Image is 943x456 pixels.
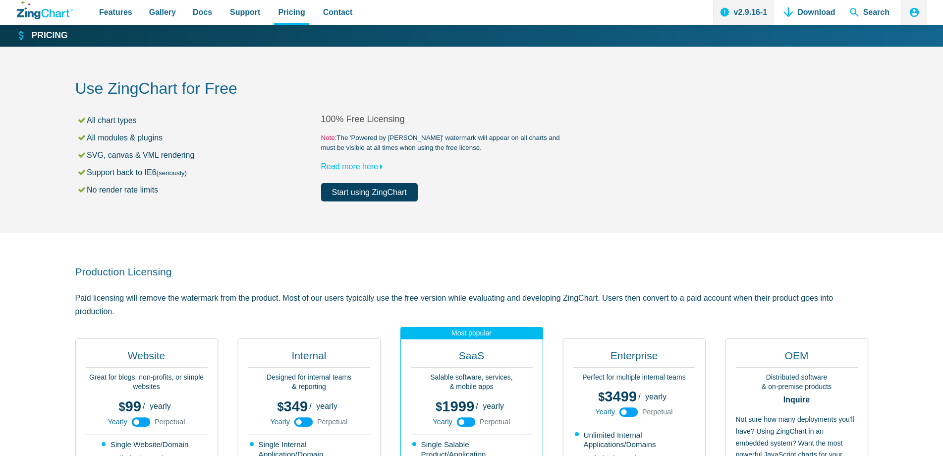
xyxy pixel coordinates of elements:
li: Unlimited Internal Applications/Domains [575,430,695,450]
span: Docs [193,5,212,19]
span: Features [99,5,132,19]
span: yearly [483,402,504,410]
span: 1999 [436,398,474,414]
h2: Production Licensing [75,265,868,278]
span: 349 [277,398,308,414]
span: / [638,393,640,401]
p: Paid licensing will remove the watermark from the product. Most of our users typically use the fr... [75,291,868,318]
span: Gallery [149,5,176,19]
h2: Use ZingChart for Free [75,78,868,101]
p: Distributed software & on-premise products [736,373,858,392]
li: No render rate limits [77,183,321,196]
p: Salable software, services, & mobile apps [411,373,533,392]
span: 99 [119,398,141,414]
span: Yearly [595,408,614,415]
span: / [309,402,311,410]
span: Yearly [108,418,127,425]
li: Single Website/Domain [102,440,193,450]
span: / [143,402,145,410]
p: Great for blogs, non-profits, or simple websites [86,373,208,392]
span: yearly [150,402,171,410]
span: Perpetual [480,418,510,425]
span: Perpetual [642,408,673,415]
li: SVG, canvas & VML rendering [77,148,321,162]
a: Start using ZingChart [321,183,418,201]
span: Contact [323,5,353,19]
span: Pricing [278,5,305,19]
strong: Inquire [736,396,858,404]
span: yearly [316,402,337,410]
h2: SaaS [411,349,533,368]
p: Perfect for multiple internal teams [573,373,695,383]
h2: 100% Free Licensing [321,114,567,125]
li: All chart types [77,114,321,127]
span: Perpetual [155,418,185,425]
h2: OEM [736,349,858,368]
small: (seriously) [157,169,187,177]
span: Note: [321,134,337,141]
span: Yearly [270,418,289,425]
span: Yearly [433,418,452,425]
h2: Internal [248,349,370,368]
h2: Enterprise [573,349,695,368]
small: The 'Powered by [PERSON_NAME]' watermark will appear on all charts and must be visible at all tim... [321,133,567,153]
li: All modules & plugins [77,131,321,144]
span: Perpetual [317,418,348,425]
a: Read more here [321,162,388,171]
a: ZingChart Logo. Click to return to the homepage [17,1,73,19]
span: / [476,402,478,410]
li: Support back to IE6 [77,166,321,179]
h2: Website [86,349,208,368]
span: yearly [645,392,666,401]
p: Designed for internal teams & reporting [248,373,370,392]
span: Support [230,5,260,19]
strong: Pricing [31,31,67,40]
a: Pricing [17,30,67,42]
span: 3499 [598,389,637,404]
